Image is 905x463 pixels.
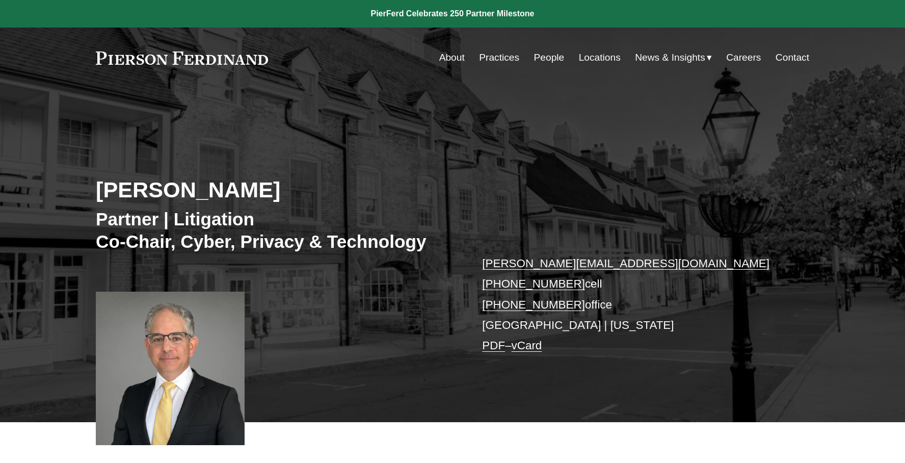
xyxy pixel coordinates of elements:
a: People [534,48,565,67]
a: Practices [479,48,519,67]
span: News & Insights [635,49,705,67]
a: vCard [512,339,542,352]
a: [PERSON_NAME][EMAIL_ADDRESS][DOMAIN_NAME] [482,257,769,270]
a: Contact [776,48,809,67]
h2: [PERSON_NAME] [96,176,453,203]
a: About [439,48,465,67]
a: [PHONE_NUMBER] [482,298,585,311]
a: Locations [579,48,621,67]
a: Careers [726,48,761,67]
h3: Partner | Litigation Co-Chair, Cyber, Privacy & Technology [96,208,453,252]
a: [PHONE_NUMBER] [482,277,585,290]
a: PDF [482,339,505,352]
p: cell office [GEOGRAPHIC_DATA] | [US_STATE] – [482,253,779,356]
a: folder dropdown [635,48,712,67]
